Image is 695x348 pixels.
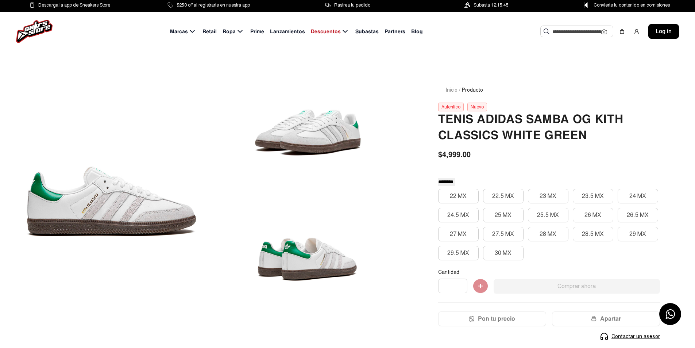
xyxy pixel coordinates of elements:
span: Prime [250,28,264,35]
img: shopping [619,28,625,34]
button: 27 MX [438,227,479,241]
button: 26 MX [573,208,613,222]
span: Contactar un asesor [611,333,660,340]
img: Control Point Icon [581,2,590,8]
button: 28 MX [528,227,568,241]
span: Ropa [223,28,236,35]
button: Pon tu precio [438,311,546,326]
span: Subastas [355,28,379,35]
button: 25.5 MX [528,208,568,222]
button: 22 MX [438,189,479,203]
span: Lanzamientos [270,28,305,35]
span: Blog [411,28,423,35]
button: 23 MX [528,189,568,203]
img: Buscar [544,28,549,34]
button: 29 MX [618,227,658,241]
img: user [634,28,640,34]
button: 30 MX [483,246,524,260]
button: 27.5 MX [483,227,524,241]
img: Agregar al carrito [473,279,488,294]
span: Retail [202,28,217,35]
button: Apartar [552,311,660,326]
img: Icon.png [469,316,474,322]
span: Log in [656,27,672,36]
span: $250 off al registrarte en nuestra app [177,1,250,9]
button: 22.5 MX [483,189,524,203]
button: 28.5 MX [573,227,613,241]
span: $4,999.00 [438,149,471,160]
div: Autentico [438,103,464,111]
img: wallet-05.png [591,316,596,322]
a: Inicio [445,87,457,93]
button: 23.5 MX [573,189,613,203]
img: Cámara [601,29,607,35]
img: logo [16,20,53,43]
h2: TENIS ADIDAS SAMBA OG KITH CLASSICS WHITE GREEN [438,111,660,144]
button: 25 MX [483,208,524,222]
span: Subasta 12:15:45 [474,1,509,9]
span: Partners [385,28,405,35]
span: Marcas [170,28,188,35]
span: / [459,86,460,94]
div: Nuevo [467,103,487,111]
button: Comprar ahora [494,279,660,294]
span: Producto [462,86,483,94]
span: Rastrea tu pedido [334,1,370,9]
p: Cantidad [438,269,660,276]
button: 24 MX [618,189,658,203]
button: 26.5 MX [618,208,658,222]
span: Descarga la app de Sneakers Store [38,1,110,9]
button: 29.5 MX [438,246,479,260]
span: Convierte tu contenido en comisiones [594,1,670,9]
button: 24.5 MX [438,208,479,222]
span: Descuentos [311,28,341,35]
